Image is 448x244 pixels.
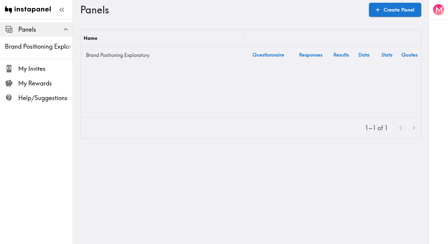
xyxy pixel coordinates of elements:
[398,47,421,62] a: Quotes
[375,47,398,62] a: Stats
[292,47,330,62] a: Responses
[84,35,97,41] div: Name
[353,47,375,62] a: Data
[18,94,73,102] span: Help/Suggestions
[18,64,73,73] span: My Invites
[435,5,443,15] span: M
[80,4,364,16] h3: Panels
[365,124,388,132] p: 1–1 of 1
[330,47,353,62] a: Results
[18,25,73,34] span: Panels
[18,79,73,88] span: My Rewards
[245,47,292,62] a: Questionnaire
[432,4,445,16] button: M
[5,42,73,51] span: Brand Positioning Exploratory
[84,49,242,61] a: Brand Positioning Exploratory
[369,3,421,17] a: Create Panel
